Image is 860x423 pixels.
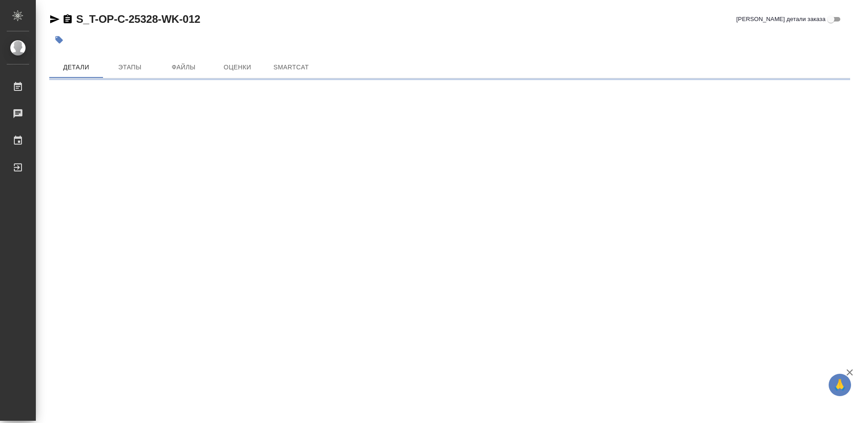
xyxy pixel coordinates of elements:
span: Детали [55,62,98,73]
button: Добавить тэг [49,30,69,50]
span: [PERSON_NAME] детали заказа [736,15,826,24]
a: S_T-OP-C-25328-WK-012 [76,13,200,25]
span: SmartCat [270,62,313,73]
span: Оценки [216,62,259,73]
button: 🙏 [829,374,851,396]
button: Скопировать ссылку [62,14,73,25]
button: Скопировать ссылку для ЯМессенджера [49,14,60,25]
span: Этапы [108,62,151,73]
span: Файлы [162,62,205,73]
span: 🙏 [832,376,847,394]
